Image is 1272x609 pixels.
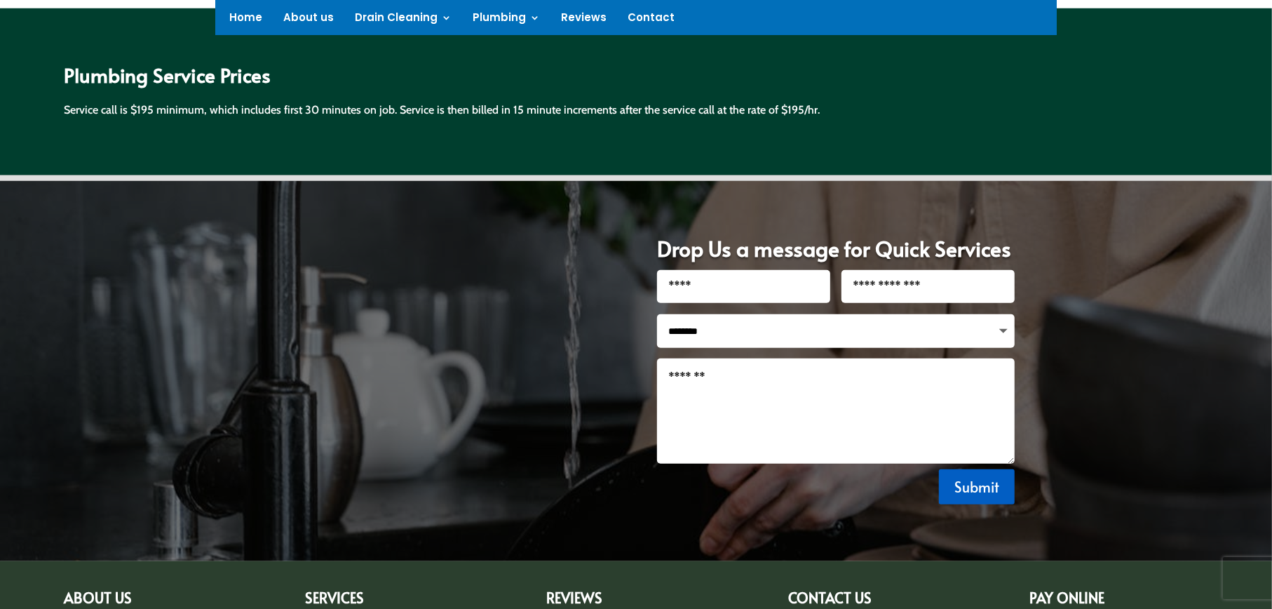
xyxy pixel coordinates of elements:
[229,13,262,28] a: Home
[64,65,1209,92] h2: Plumbing Service Prices
[628,13,675,28] a: Contact
[283,13,334,28] a: About us
[657,238,1015,270] h1: Drop Us a message for Quick Services
[355,13,452,28] a: Drain Cleaning
[561,13,607,28] a: Reviews
[64,102,1209,119] div: Service call is $195 minimum, which includes first 30 minutes on job. Service is then billed in 1...
[939,469,1015,504] button: Submit
[473,13,540,28] a: Plumbing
